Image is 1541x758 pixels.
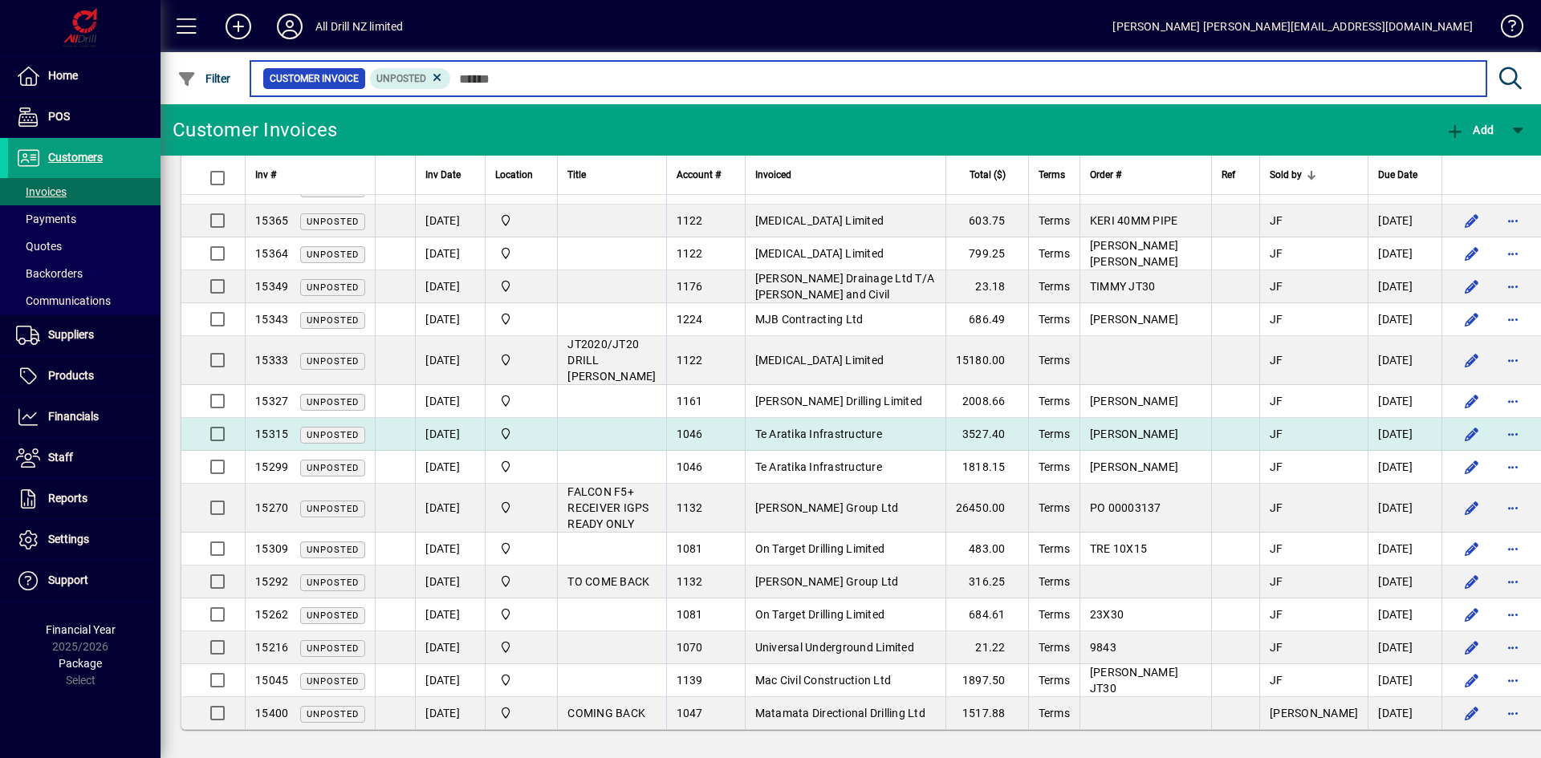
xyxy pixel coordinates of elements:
td: 26450.00 [945,484,1028,533]
td: 1517.88 [945,697,1028,729]
button: More options [1500,241,1526,266]
td: [DATE] [1368,270,1441,303]
div: Total ($) [956,166,1020,184]
td: [DATE] [1368,598,1441,631]
td: [DATE] [415,598,485,631]
button: More options [1500,208,1526,233]
span: Unposted [307,610,359,621]
a: Settings [8,520,161,560]
span: Settings [48,533,89,545]
td: 483.00 [945,533,1028,565]
span: [PERSON_NAME] Drainage Ltd T/A [PERSON_NAME] and Civil [755,272,935,301]
span: 1176 [677,280,703,293]
span: Unposted [307,578,359,588]
span: Unposted [307,217,359,227]
td: [DATE] [415,205,485,237]
td: 316.25 [945,565,1028,598]
button: Edit [1458,569,1484,594]
span: 15299 [255,460,288,473]
td: [DATE] [1368,565,1441,598]
span: 1046 [677,460,703,473]
span: TIMMY JT30 [1090,280,1156,293]
td: 1897.50 [945,664,1028,697]
span: Terms [1039,674,1070,687]
span: 15364 [255,247,288,260]
span: All Drill NZ Limited [495,310,547,328]
span: Unposted [307,676,359,687]
td: [DATE] [415,385,485,418]
span: 1081 [677,608,703,621]
span: [MEDICAL_DATA] Limited [755,214,884,227]
a: Suppliers [8,315,161,355]
td: [DATE] [1368,336,1441,385]
button: Edit [1458,175,1484,201]
span: 15315 [255,428,288,440]
td: [DATE] [1368,303,1441,336]
span: 15262 [255,608,288,621]
span: Terms [1039,214,1070,227]
span: 1139 [677,674,703,687]
button: Edit [1458,421,1484,447]
td: [DATE] [1368,451,1441,484]
td: [DATE] [1368,664,1441,697]
td: [DATE] [415,451,485,484]
span: Add [1445,124,1494,136]
span: COMING BACK [567,707,645,719]
span: Quotes [16,240,62,253]
span: Terms [1039,501,1070,514]
span: Financials [48,410,99,423]
span: JF [1270,674,1283,687]
span: 15292 [255,575,288,588]
span: KERI 40MM PIPE [1090,214,1178,227]
span: 15333 [255,354,288,367]
span: 1122 [677,247,703,260]
a: Quotes [8,233,161,260]
span: JF [1270,428,1283,440]
td: [DATE] [415,237,485,270]
span: MJB Contracting Ltd [755,313,864,326]
span: Terms [1039,641,1070,654]
button: Edit [1458,208,1484,233]
span: Unposted [307,315,359,326]
span: JF [1270,542,1283,555]
span: 15270 [255,501,288,514]
span: JF [1270,575,1283,588]
span: Total ($) [970,166,1006,184]
td: [DATE] [1368,697,1441,729]
div: Order # [1090,166,1201,184]
span: [PERSON_NAME] [1090,460,1178,473]
span: Terms [1039,428,1070,440]
span: JF [1270,354,1283,367]
span: Reports [48,492,87,505]
span: JF [1270,214,1283,227]
button: Profile [264,12,315,41]
span: Due Date [1378,166,1417,184]
span: [PERSON_NAME] [1270,707,1358,719]
span: Universal Underground Limited [755,641,914,654]
span: 15400 [255,707,288,719]
span: Unposted [307,643,359,654]
span: [PERSON_NAME] [1090,313,1178,326]
span: All Drill NZ Limited [495,573,547,590]
span: 1132 [677,575,703,588]
div: Location [495,166,547,184]
span: Unposted [307,463,359,473]
span: Inv # [255,166,276,184]
button: Edit [1458,347,1484,373]
span: All Drill NZ Limited [495,392,547,410]
span: 15045 [255,674,288,687]
span: Terms [1039,608,1070,621]
button: Edit [1458,454,1484,480]
div: [PERSON_NAME] [PERSON_NAME][EMAIL_ADDRESS][DOMAIN_NAME] [1112,14,1473,39]
span: Terms [1039,395,1070,407]
span: JT2020/JT20 DRILL [PERSON_NAME] [567,338,656,383]
span: Inv Date [425,166,461,184]
td: 799.25 [945,237,1028,270]
span: TRE 10X15 [1090,542,1147,555]
div: Ref [1222,166,1250,184]
a: Home [8,56,161,96]
button: More options [1500,421,1526,447]
span: Package [59,657,102,670]
span: [PERSON_NAME] Drilling Limited [755,395,923,407]
span: Location [495,166,533,184]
